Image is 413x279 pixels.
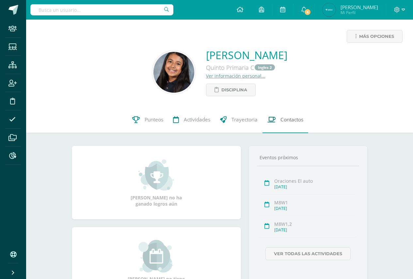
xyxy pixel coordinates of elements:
[206,62,287,73] div: Quinto Primaria C
[274,206,357,211] div: [DATE]
[257,154,359,161] div: Eventos próximos
[323,3,336,16] img: 8986ee2968fb0eee435837f5fb0f8960.png
[347,30,403,43] a: Más opciones
[274,221,357,227] div: M8W1,2
[206,48,287,62] a: [PERSON_NAME]
[265,247,351,260] a: Ver todas las actividades
[341,10,378,15] span: Mi Perfil
[304,8,311,16] span: 6
[231,116,258,123] span: Trayectoria
[221,84,247,96] span: Disciplina
[138,159,174,191] img: achievement_small.png
[359,30,394,42] span: Más opciones
[274,227,357,233] div: [DATE]
[30,4,173,15] input: Busca un usuario...
[153,52,194,93] img: f24d16043f392997bc975de884a0cae3.png
[138,240,174,272] img: event_small.png
[145,116,163,123] span: Punteos
[215,107,262,133] a: Trayectoria
[168,107,215,133] a: Actividades
[262,107,308,133] a: Contactos
[274,178,357,184] div: Oraciones El auto
[274,184,357,190] div: [DATE]
[184,116,210,123] span: Actividades
[280,116,303,123] span: Contactos
[124,159,189,207] div: [PERSON_NAME] no ha ganado logros aún
[206,73,265,79] a: Ver información personal...
[206,84,256,96] a: Disciplina
[127,107,168,133] a: Punteos
[341,4,378,10] span: [PERSON_NAME]
[274,199,357,206] div: M8W1
[255,64,275,70] a: Ingles 2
